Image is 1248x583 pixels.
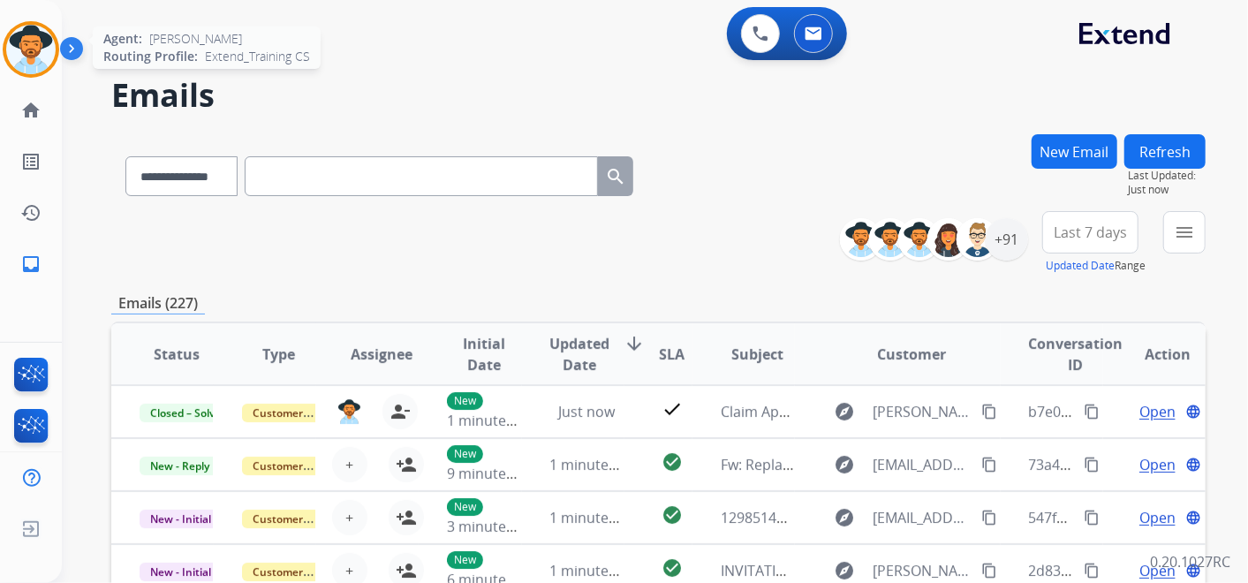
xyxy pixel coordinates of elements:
mat-icon: check_circle [662,504,683,526]
span: + [345,454,353,475]
p: New [447,551,483,569]
span: 1 minute ago [550,561,638,580]
span: Open [1139,560,1176,581]
span: Assignee [351,344,412,365]
img: avatar [6,25,56,74]
span: 9 minutes ago [447,464,541,483]
mat-icon: explore [834,454,855,475]
span: Last Updated: [1128,169,1206,183]
span: Customer Support [242,457,357,475]
button: + [332,447,367,482]
span: Last 7 days [1054,229,1127,236]
mat-icon: content_copy [981,404,997,420]
mat-icon: arrow_downward [624,333,646,354]
span: Customer Support [242,563,357,581]
mat-icon: list_alt [20,151,42,172]
h2: Emails [111,78,1206,113]
mat-icon: check_circle [662,557,683,579]
mat-icon: person_add [396,454,417,475]
mat-icon: person_add [396,560,417,581]
p: New [447,498,483,516]
span: + [345,560,353,581]
span: 3 minutes ago [447,517,541,536]
span: Subject [731,344,783,365]
mat-icon: history [20,202,42,223]
span: Updated Date [550,333,610,375]
mat-icon: content_copy [1084,510,1100,526]
span: Range [1046,258,1146,273]
span: Routing Profile: [103,48,198,65]
span: 1 minute ago [447,411,534,430]
span: New - Initial [140,563,222,581]
span: Type [262,344,295,365]
span: [EMAIL_ADDRESS][DOMAIN_NAME] [873,454,971,475]
span: Open [1139,454,1176,475]
span: 1298514276 [721,508,800,527]
span: Just now [558,402,615,421]
span: [PERSON_NAME][EMAIL_ADDRESS][PERSON_NAME][DOMAIN_NAME] [873,401,971,422]
span: Status [154,344,200,365]
th: Action [1103,323,1206,385]
button: Updated Date [1046,259,1115,273]
mat-icon: language [1185,510,1201,526]
mat-icon: content_copy [1084,404,1100,420]
button: Last 7 days [1042,211,1138,254]
mat-icon: language [1185,404,1201,420]
mat-icon: menu [1174,222,1195,243]
mat-icon: check [662,398,683,420]
span: Just now [1128,183,1206,197]
span: Customer Support [242,404,357,422]
mat-icon: explore [834,560,855,581]
button: Refresh [1124,134,1206,169]
span: New - Reply [140,457,220,475]
span: Initial Date [447,333,520,375]
button: New Email [1032,134,1117,169]
mat-icon: content_copy [981,563,997,579]
p: Emails (227) [111,292,205,314]
p: New [447,392,483,410]
span: [EMAIL_ADDRESS][PERSON_NAME][DOMAIN_NAME] [873,507,971,528]
span: 1 minute ago [550,455,638,474]
mat-icon: content_copy [1084,563,1100,579]
mat-icon: inbox [20,254,42,275]
span: Customer Support [242,510,357,528]
button: + [332,500,367,535]
mat-icon: content_copy [1084,457,1100,473]
p: New [447,445,483,463]
span: [PERSON_NAME][EMAIL_ADDRESS][DOMAIN_NAME] [873,560,971,581]
mat-icon: explore [834,401,855,422]
span: INVITATION TO BID - RESPONSE NEEDED: LEADERSHIP CONTRACT INC – FIM#1 [721,561,1232,580]
mat-icon: person_add [396,507,417,528]
span: SLA [659,344,685,365]
mat-icon: check_circle [662,451,683,473]
mat-icon: home [20,100,42,121]
span: Customer [877,344,946,365]
span: Agent: [103,30,142,48]
mat-icon: explore [834,507,855,528]
span: Closed – Solved [140,404,238,422]
span: Conversation ID [1029,333,1123,375]
p: 0.20.1027RC [1150,551,1230,572]
span: 1 minute ago [550,508,638,527]
span: + [345,507,353,528]
span: Open [1139,401,1176,422]
span: Claim Approved [721,402,827,421]
img: agent-avatar [337,399,361,425]
mat-icon: search [605,166,626,187]
mat-icon: content_copy [981,457,997,473]
mat-icon: content_copy [981,510,997,526]
span: Extend_Training CS [205,48,310,65]
span: [PERSON_NAME] [149,30,242,48]
div: +91 [986,218,1028,261]
mat-icon: language [1185,457,1201,473]
span: New - Initial [140,510,222,528]
span: Fw: Replace/Fix Issues [721,455,866,474]
mat-icon: person_remove [390,401,411,422]
span: Open [1139,507,1176,528]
